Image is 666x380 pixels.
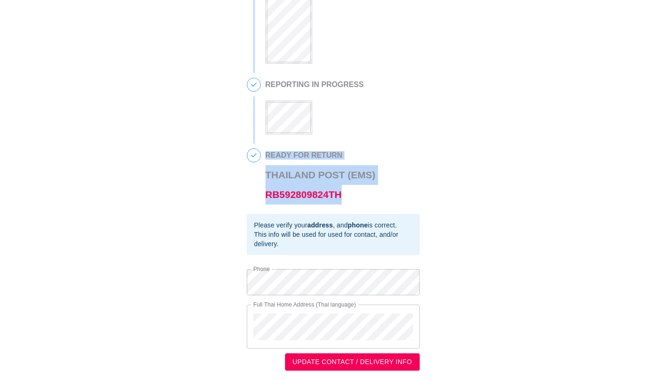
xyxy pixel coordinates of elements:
[285,353,420,371] button: UPDATE CONTACT / DELIVERY INFO
[265,151,376,160] h2: READY FOR RETURN
[265,189,342,200] a: RB592809824TH
[254,230,412,248] div: This info will be used for used for contact, and/or delivery.
[247,78,260,91] span: 3
[254,220,412,230] div: Please verify your , and is correct.
[265,165,376,205] h3: Thailand Post (EMS)
[348,221,368,229] b: phone
[247,149,260,162] span: 4
[293,356,412,368] span: UPDATE CONTACT / DELIVERY INFO
[307,221,333,229] b: address
[265,80,364,89] h2: REPORTING IN PROGRESS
